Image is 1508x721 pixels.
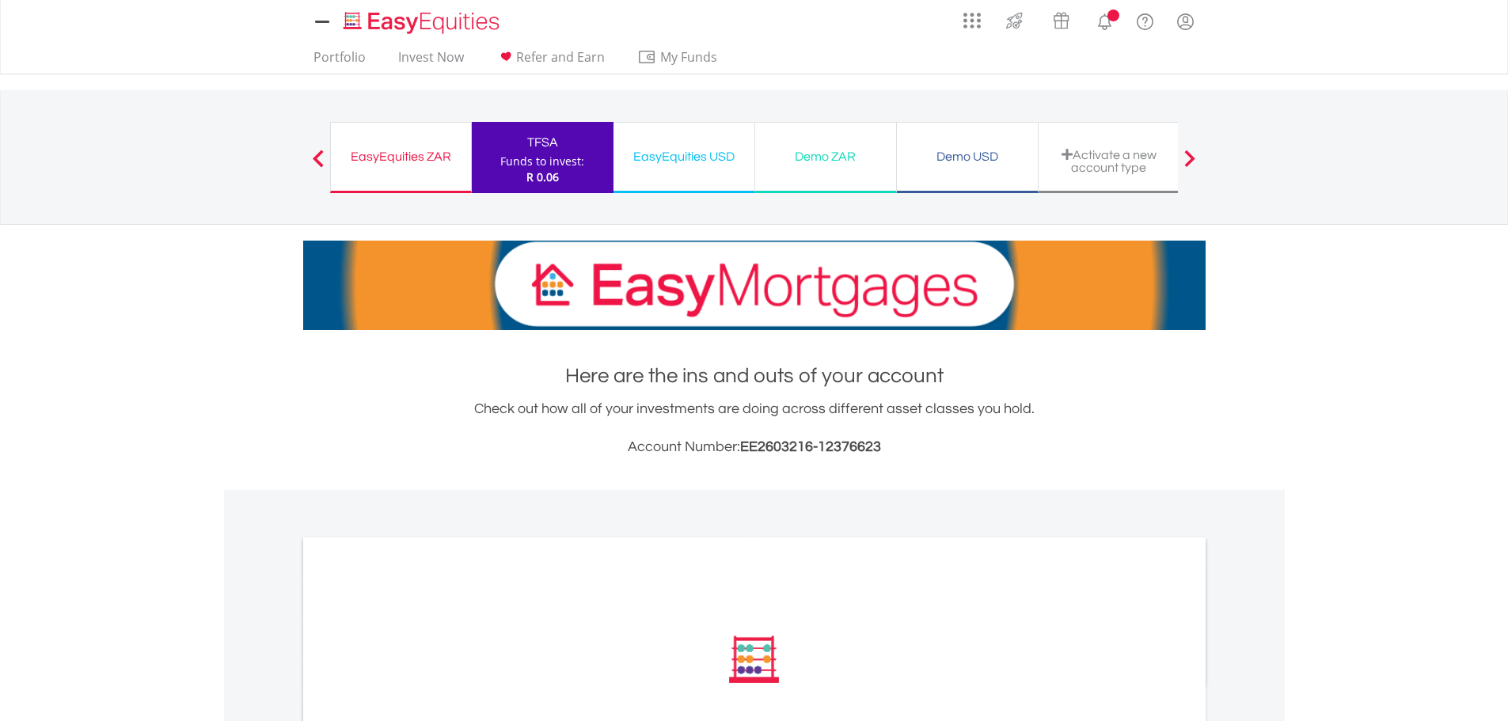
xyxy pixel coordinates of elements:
span: R 0.06 [526,169,559,184]
span: My Funds [637,47,741,67]
img: EasyMortage Promotion Banner [303,241,1206,330]
img: EasyEquities_Logo.png [340,9,506,36]
a: Portfolio [307,49,372,74]
a: FAQ's and Support [1125,4,1165,36]
a: Refer and Earn [490,49,611,74]
a: My Profile [1165,4,1206,39]
a: Notifications [1084,4,1125,36]
img: vouchers-v2.svg [1048,8,1074,33]
h1: Here are the ins and outs of your account [303,362,1206,390]
div: Demo USD [906,146,1028,168]
div: TFSA [481,131,604,154]
a: Invest Now [392,49,470,74]
span: Refer and Earn [516,48,605,66]
div: Check out how all of your investments are doing across different asset classes you hold. [303,398,1206,458]
img: thrive-v2.svg [1001,8,1027,33]
div: Activate a new account type [1048,148,1170,174]
img: grid-menu-icon.svg [963,12,981,29]
span: EE2603216-12376623 [740,439,881,454]
div: EasyEquities USD [623,146,745,168]
a: Vouchers [1038,4,1084,33]
div: Funds to invest: [500,154,584,169]
div: Demo ZAR [765,146,887,168]
div: EasyEquities ZAR [340,146,462,168]
a: AppsGrid [953,4,991,29]
a: Home page [337,4,506,36]
h3: Account Number: [303,436,1206,458]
